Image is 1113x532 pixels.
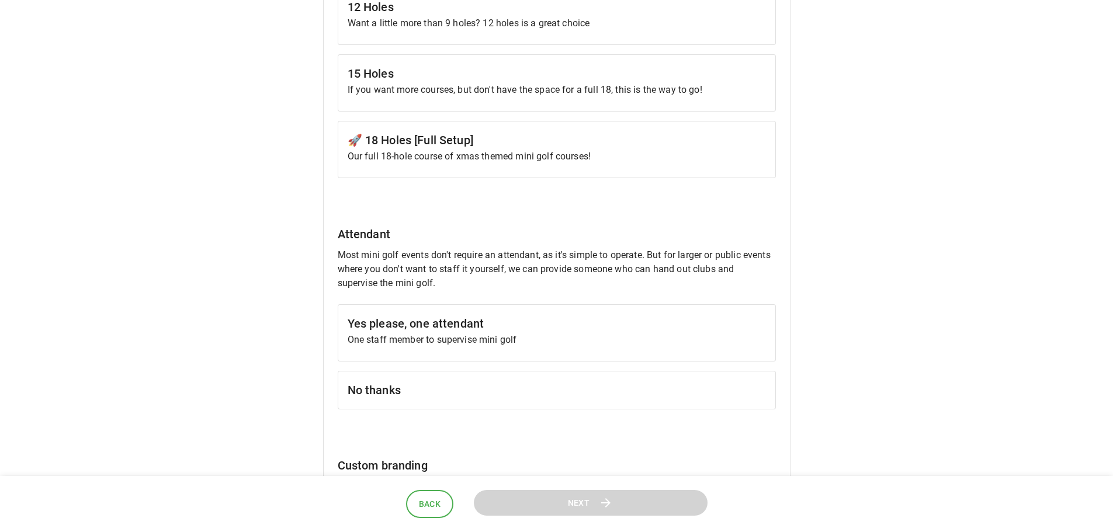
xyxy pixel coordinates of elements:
[568,496,590,510] span: Next
[348,333,766,347] p: One staff member to supervise mini golf
[348,16,766,30] p: Want a little more than 9 holes? 12 holes is a great choice
[348,314,766,333] h6: Yes please, one attendant
[338,248,776,290] p: Most mini golf events don't require an attendant, as it's simple to operate. But for larger or pu...
[348,64,766,83] h6: 15 Holes
[419,497,441,512] span: Back
[348,83,766,97] p: If you want more courses, but don't have the space for a full 18, this is the way to go!
[338,225,776,244] h6: Attendant
[348,149,766,164] p: Our full 18-hole course of xmas themed mini golf courses!
[338,456,776,475] h6: Custom branding
[406,490,454,519] button: Back
[474,490,708,516] button: Next
[348,381,766,399] h6: No thanks
[348,131,766,149] h6: 🚀 18 Holes [Full Setup]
